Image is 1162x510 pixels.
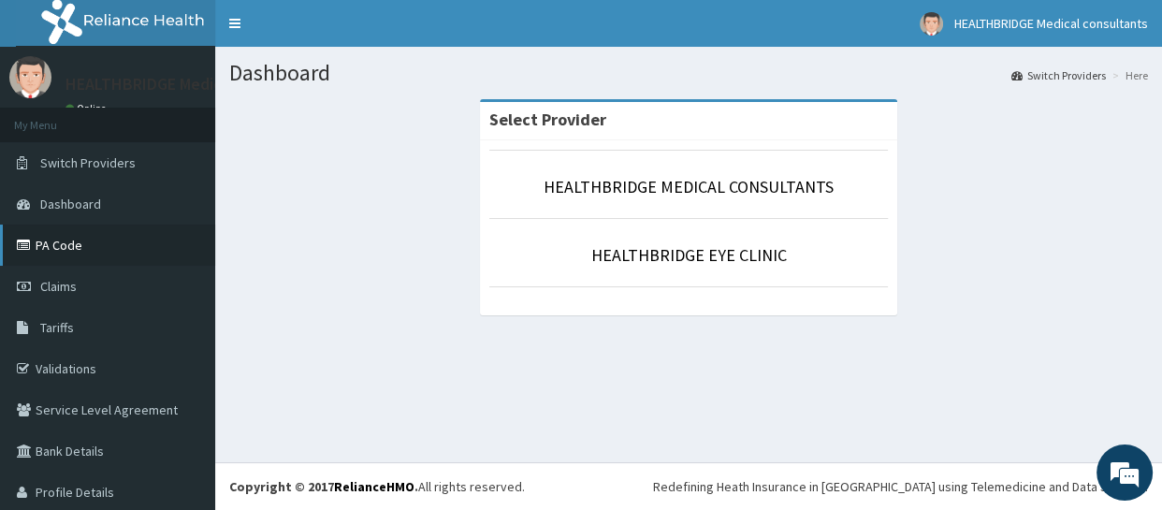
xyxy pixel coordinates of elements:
img: User Image [9,56,51,98]
img: User Image [920,12,943,36]
a: Switch Providers [1011,67,1106,83]
div: Redefining Heath Insurance in [GEOGRAPHIC_DATA] using Telemedicine and Data Science! [653,477,1148,496]
strong: Select Provider [489,109,606,130]
span: Tariffs [40,319,74,336]
strong: Copyright © 2017 . [229,478,418,495]
a: RelianceHMO [334,478,414,495]
li: Here [1108,67,1148,83]
span: Claims [40,278,77,295]
span: HEALTHBRIDGE Medical consultants [954,15,1148,32]
a: HEALTHBRIDGE EYE CLINIC [591,244,787,266]
span: Dashboard [40,196,101,212]
h1: Dashboard [229,61,1148,85]
a: HEALTHBRIDGE MEDICAL CONSULTANTS [544,176,834,197]
footer: All rights reserved. [215,462,1162,510]
span: Switch Providers [40,154,136,171]
a: Online [65,102,110,115]
p: HEALTHBRIDGE Medical consultants [65,76,327,93]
